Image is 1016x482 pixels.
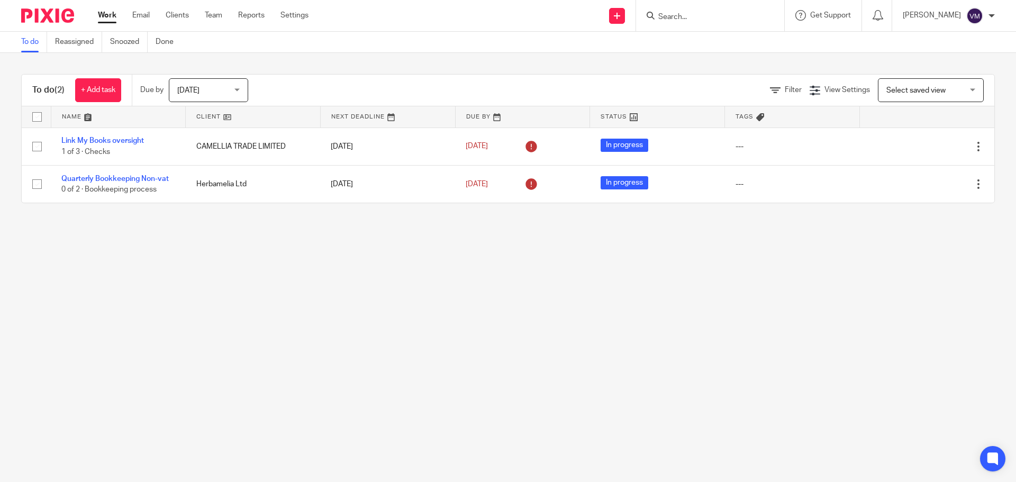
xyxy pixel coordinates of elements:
span: [DATE] [177,87,199,94]
a: Work [98,10,116,21]
span: 0 of 2 · Bookkeeping process [61,186,157,193]
h1: To do [32,85,65,96]
span: 1 of 3 · Checks [61,148,110,156]
td: Herbamelia Ltd [186,165,321,203]
a: Snoozed [110,32,148,52]
span: In progress [601,139,648,152]
td: [DATE] [320,128,455,165]
span: In progress [601,176,648,189]
div: --- [736,141,849,152]
a: Quarterly Bookkeeping Non-vat [61,175,169,183]
div: --- [736,179,849,189]
p: Due by [140,85,164,95]
span: Get Support [810,12,851,19]
a: Reassigned [55,32,102,52]
img: Pixie [21,8,74,23]
span: Select saved view [886,87,946,94]
span: [DATE] [466,180,488,188]
span: View Settings [824,86,870,94]
a: Done [156,32,182,52]
span: Tags [736,114,754,120]
a: Reports [238,10,265,21]
a: Clients [166,10,189,21]
a: Email [132,10,150,21]
a: Team [205,10,222,21]
td: CAMELLIA TRADE LIMITED [186,128,321,165]
img: svg%3E [966,7,983,24]
a: To do [21,32,47,52]
a: + Add task [75,78,121,102]
span: (2) [55,86,65,94]
p: [PERSON_NAME] [903,10,961,21]
a: Settings [280,10,309,21]
span: [DATE] [466,143,488,150]
td: [DATE] [320,165,455,203]
span: Filter [785,86,802,94]
input: Search [657,13,752,22]
a: Link My Books oversight [61,137,144,144]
